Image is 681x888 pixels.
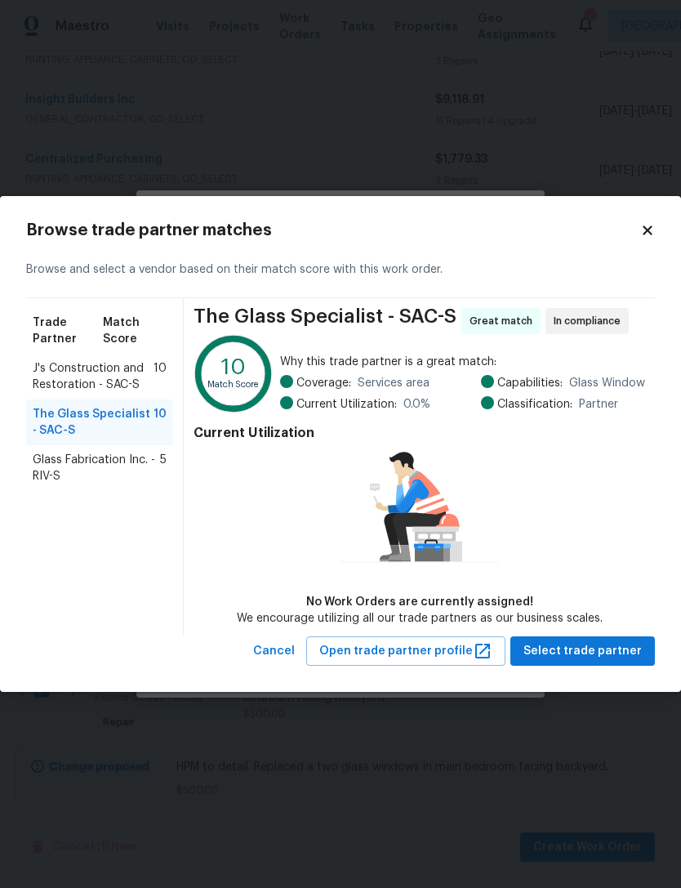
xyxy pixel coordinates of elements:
[154,360,167,393] span: 10
[569,375,645,391] span: Glass Window
[253,641,295,662] span: Cancel
[523,641,642,662] span: Select trade partner
[26,242,655,298] div: Browse and select a vendor based on their match score with this work order.
[358,375,430,391] span: Services area
[579,396,618,413] span: Partner
[160,452,167,484] span: 5
[207,379,260,388] text: Match Score
[33,315,103,347] span: Trade Partner
[306,636,505,667] button: Open trade partner profile
[194,425,645,441] h4: Current Utilization
[103,315,167,347] span: Match Score
[319,641,492,662] span: Open trade partner profile
[554,313,627,329] span: In compliance
[154,406,167,439] span: 10
[237,610,603,627] div: We encourage utilizing all our trade partners as our business scales.
[497,375,563,391] span: Capabilities:
[221,355,246,377] text: 10
[33,406,154,439] span: The Glass Specialist - SAC-S
[247,636,301,667] button: Cancel
[510,636,655,667] button: Select trade partner
[33,452,160,484] span: Glass Fabrication Inc. - RIV-S
[280,354,645,370] span: Why this trade partner is a great match:
[296,396,397,413] span: Current Utilization:
[296,375,351,391] span: Coverage:
[237,594,603,610] div: No Work Orders are currently assigned!
[26,222,640,239] h2: Browse trade partner matches
[33,360,154,393] span: J's Construction and Restoration - SAC-S
[497,396,572,413] span: Classification:
[403,396,430,413] span: 0.0 %
[194,308,456,334] span: The Glass Specialist - SAC-S
[470,313,539,329] span: Great match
